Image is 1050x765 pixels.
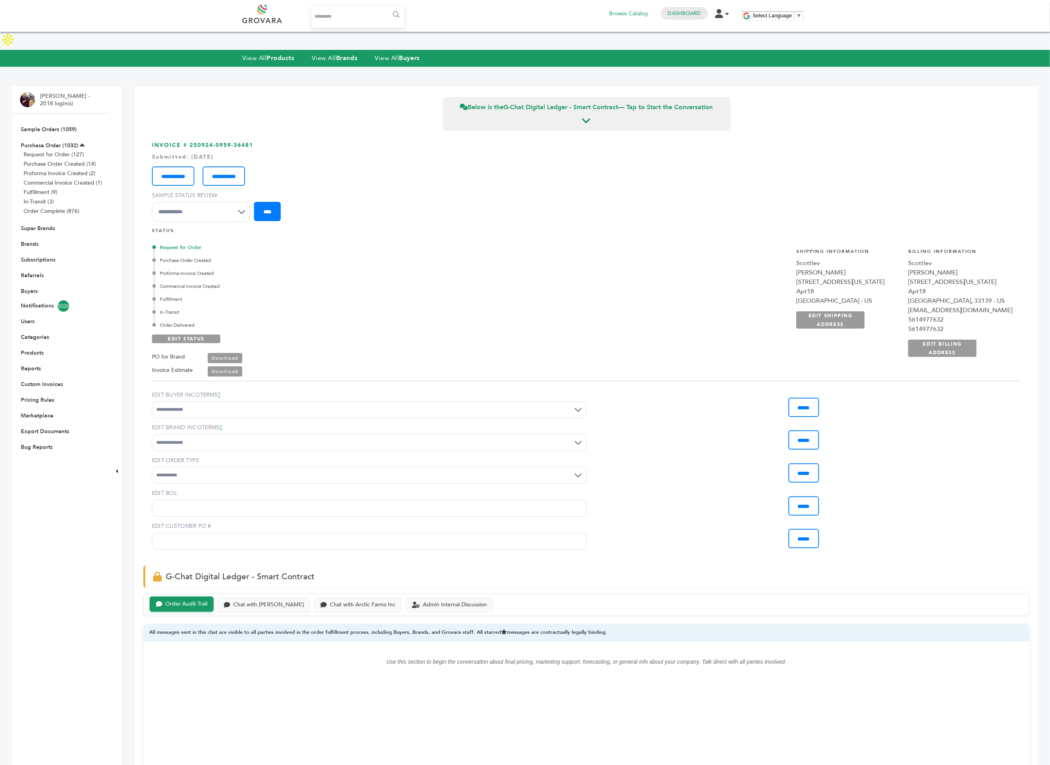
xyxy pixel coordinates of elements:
[21,287,38,295] a: Buyers
[154,296,456,303] div: Fulfillment
[208,353,242,363] a: Download
[165,601,207,608] div: Order Audit Trail
[796,13,801,18] span: ▼
[24,207,79,215] a: Order Complete (876)
[154,244,456,251] div: Request for Order
[152,192,254,199] label: Sample Status Review
[753,13,792,18] span: Select Language
[58,300,69,312] span: 5026
[908,324,1012,334] div: 5614977632
[24,170,95,177] a: Proforma Invoice Created (2)
[21,318,35,325] a: Users
[375,54,420,62] a: View AllBuyers
[908,340,977,357] a: EDIT BILLING ADDRESS
[311,6,404,28] input: Search...
[208,366,242,377] a: Download
[609,9,648,18] a: Browse Catalog
[908,277,1012,287] div: [STREET_ADDRESS][US_STATE]
[152,522,587,530] label: EDIT CUSTOMER PO #
[24,198,54,205] a: In-Transit (3)
[21,381,63,388] a: Custom Invoices
[154,270,456,277] div: Proforma Invoice Created
[908,315,1012,324] div: 5614977632
[21,225,55,232] a: Super Brands
[154,283,456,290] div: Commercial Invoice Created
[152,141,1021,227] h3: INVOICE # 250924-0959-36481
[152,352,185,362] label: PO for Brand
[152,489,587,497] label: EDIT BOL
[21,240,38,248] a: Brands
[152,366,193,375] label: Invoice Estimate
[154,309,456,316] div: In-Transit
[24,179,102,187] a: Commercial Invoice Created (1)
[21,396,54,404] a: Pricing Rules
[908,268,1012,277] div: [PERSON_NAME]
[908,258,1012,268] div: Scottlev
[21,142,78,149] a: Purchase Order (1032)
[908,306,1012,315] div: [EMAIL_ADDRESS][DOMAIN_NAME]
[152,424,587,432] label: EDIT BRAND INCOTERMS
[220,424,222,431] a: ?
[242,54,295,62] a: View AllProducts
[460,103,713,112] span: Below is the — Tap to Start the Conversation
[166,571,315,582] span: G-Chat Digital Ledger - Smart Contract
[399,54,420,62] strong: Buyers
[143,624,1030,642] div: All messages sent in this chat are visible to all parties involved in the order fulfillment proce...
[21,333,49,341] a: Categories
[152,227,1021,238] h4: STATUS
[908,287,1012,296] div: Apt18
[152,153,1021,161] div: Submitted: [DATE]
[218,391,220,399] a: ?
[24,189,57,196] a: Fulfillment (9)
[159,657,1014,666] p: Use this section to begin the conversation about final pricing, marketing support, forecasting, o...
[21,272,44,279] a: Referrals
[796,248,900,259] h4: Shipping Information
[423,602,487,608] div: Admin Internal Discussion
[21,256,55,264] a: Subscriptions
[753,13,801,18] a: Select Language​
[21,412,53,419] a: Marketplace
[152,457,587,465] label: EDIT ORDER TYPE
[796,258,900,268] div: Scottlev
[504,103,618,112] strong: G-Chat Digital Ledger - Smart Contract
[312,54,358,62] a: View AllBrands
[796,311,865,329] a: EDIT SHIPPING ADDRESS
[21,428,69,435] a: Export Documents
[233,602,304,608] div: Chat with [PERSON_NAME]
[21,365,41,372] a: Reports
[21,349,44,357] a: Products
[908,248,1012,259] h4: Billing Information
[24,160,96,168] a: Purchase Order Created (14)
[330,602,395,608] div: Chat with Arctic Farms Inc
[21,300,101,312] a: Notifications5026
[40,92,92,108] li: [PERSON_NAME] - 2018 login(s)
[796,296,900,306] div: [GEOGRAPHIC_DATA] - US
[21,443,53,451] a: Bug Reports
[796,287,900,296] div: Apt18
[796,268,900,277] div: [PERSON_NAME]
[154,257,456,264] div: Purchase Order Created
[154,322,456,329] div: Order Delivered
[668,10,701,17] a: Dashboard
[24,151,84,158] a: Request for Order (127)
[21,126,77,133] a: Sample Orders (1059)
[796,277,900,287] div: [STREET_ADDRESS][US_STATE]
[336,54,357,62] strong: Brands
[152,335,220,343] a: EDIT STATUS
[908,296,1012,306] div: [GEOGRAPHIC_DATA], 33139 - US
[267,54,294,62] strong: Products
[152,391,587,399] label: EDIT BUYER INCOTERMS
